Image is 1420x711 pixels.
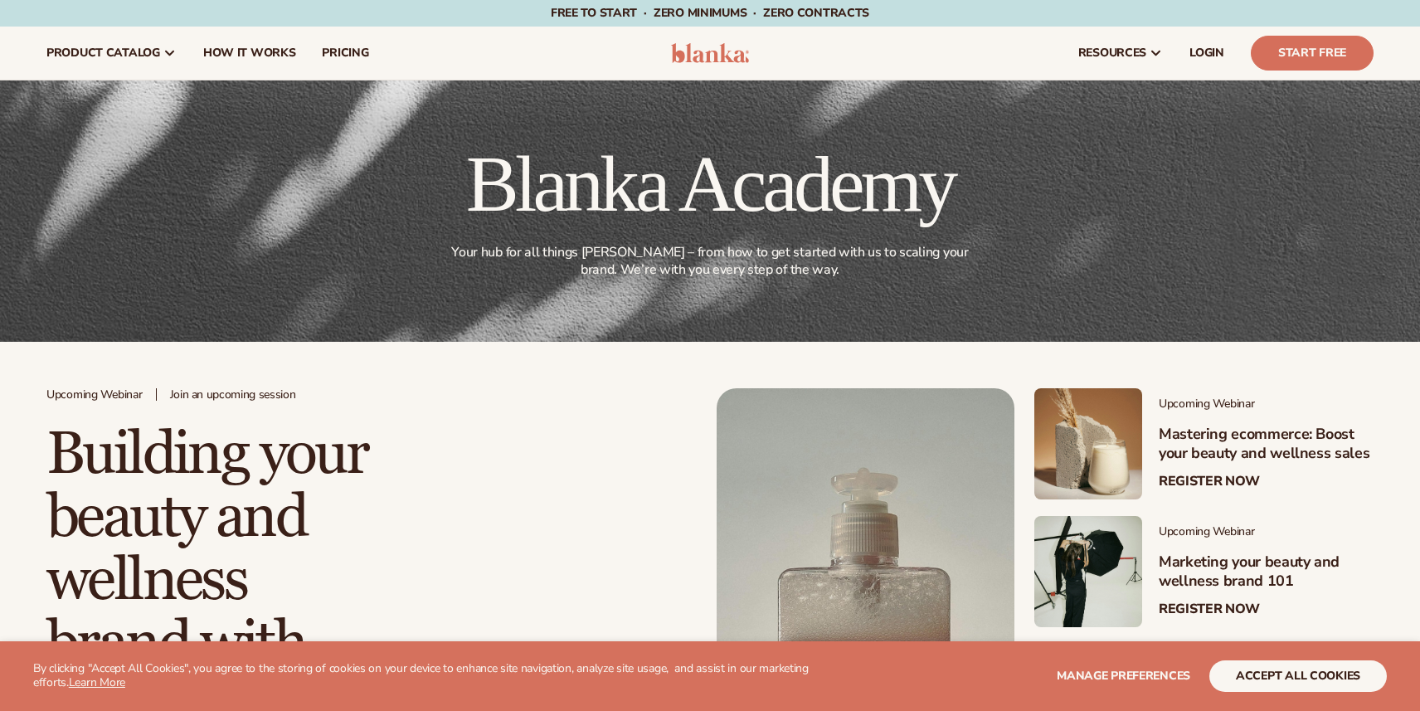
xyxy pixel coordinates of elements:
[1251,36,1374,71] a: Start Free
[1065,27,1176,80] a: resources
[442,144,978,224] h1: Blanka Academy
[46,46,160,60] span: product catalog
[1057,668,1190,684] span: Manage preferences
[1078,46,1146,60] span: resources
[322,46,368,60] span: pricing
[33,27,190,80] a: product catalog
[551,5,869,21] span: Free to start · ZERO minimums · ZERO contracts
[190,27,309,80] a: How It Works
[1209,660,1387,692] button: accept all cookies
[170,388,296,402] span: Join an upcoming session
[671,43,750,63] img: logo
[1057,660,1190,692] button: Manage preferences
[1159,601,1260,617] a: Register Now
[1159,425,1374,464] h3: Mastering ecommerce: Boost your beauty and wellness sales
[309,27,382,80] a: pricing
[1159,525,1374,539] span: Upcoming Webinar
[33,662,838,690] p: By clicking "Accept All Cookies", you agree to the storing of cookies on your device to enhance s...
[46,388,143,402] span: Upcoming Webinar
[1176,27,1238,80] a: LOGIN
[1159,397,1374,412] span: Upcoming Webinar
[1159,553,1374,592] h3: Marketing your beauty and wellness brand 101
[203,46,296,60] span: How It Works
[1189,46,1224,60] span: LOGIN
[445,244,975,279] p: Your hub for all things [PERSON_NAME] – from how to get started with us to scaling your brand. We...
[69,674,125,690] a: Learn More
[1159,474,1260,489] a: Register Now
